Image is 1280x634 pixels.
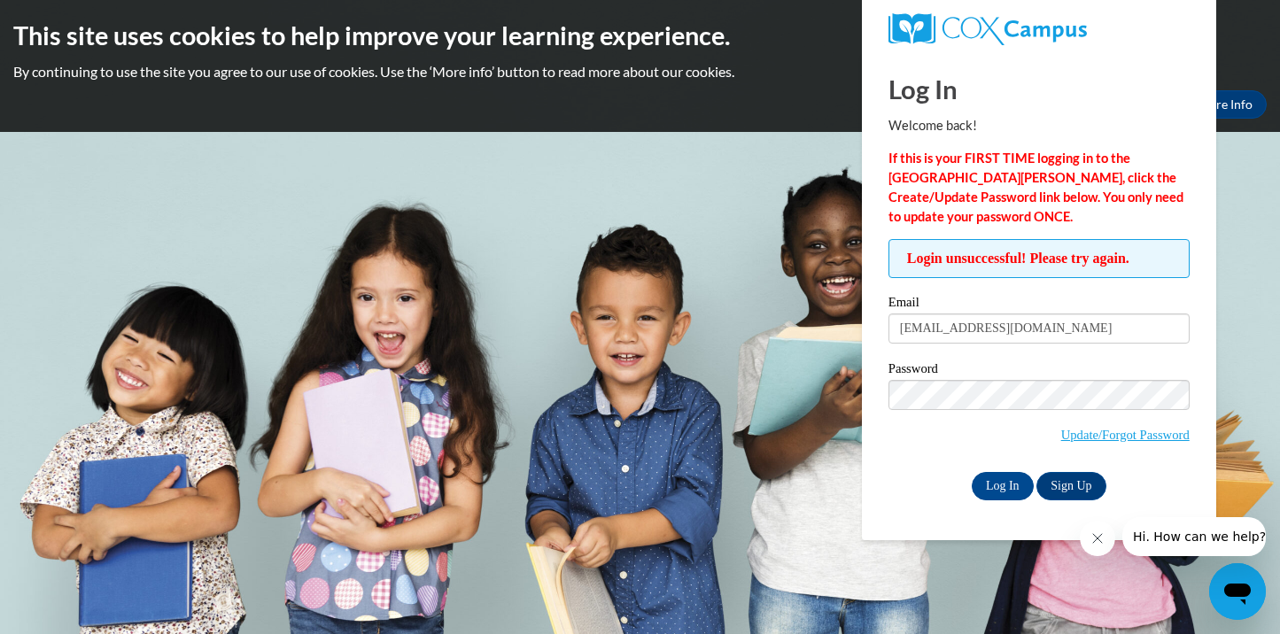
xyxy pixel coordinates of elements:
h2: This site uses cookies to help improve your learning experience. [13,18,1267,53]
h1: Log In [888,71,1190,107]
p: Welcome back! [888,116,1190,135]
label: Password [888,362,1190,380]
a: Update/Forgot Password [1061,428,1190,442]
iframe: Close message [1080,521,1115,556]
span: Login unsuccessful! Please try again. [888,239,1190,278]
a: More Info [1183,90,1267,119]
img: COX Campus [888,13,1087,45]
input: Log In [972,472,1034,500]
iframe: Message from company [1122,517,1266,556]
p: By continuing to use the site you agree to our use of cookies. Use the ‘More info’ button to read... [13,62,1267,81]
strong: If this is your FIRST TIME logging in to the [GEOGRAPHIC_DATA][PERSON_NAME], click the Create/Upd... [888,151,1183,224]
a: Sign Up [1036,472,1105,500]
label: Email [888,296,1190,313]
iframe: Button to launch messaging window [1209,563,1266,620]
a: COX Campus [888,13,1190,45]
